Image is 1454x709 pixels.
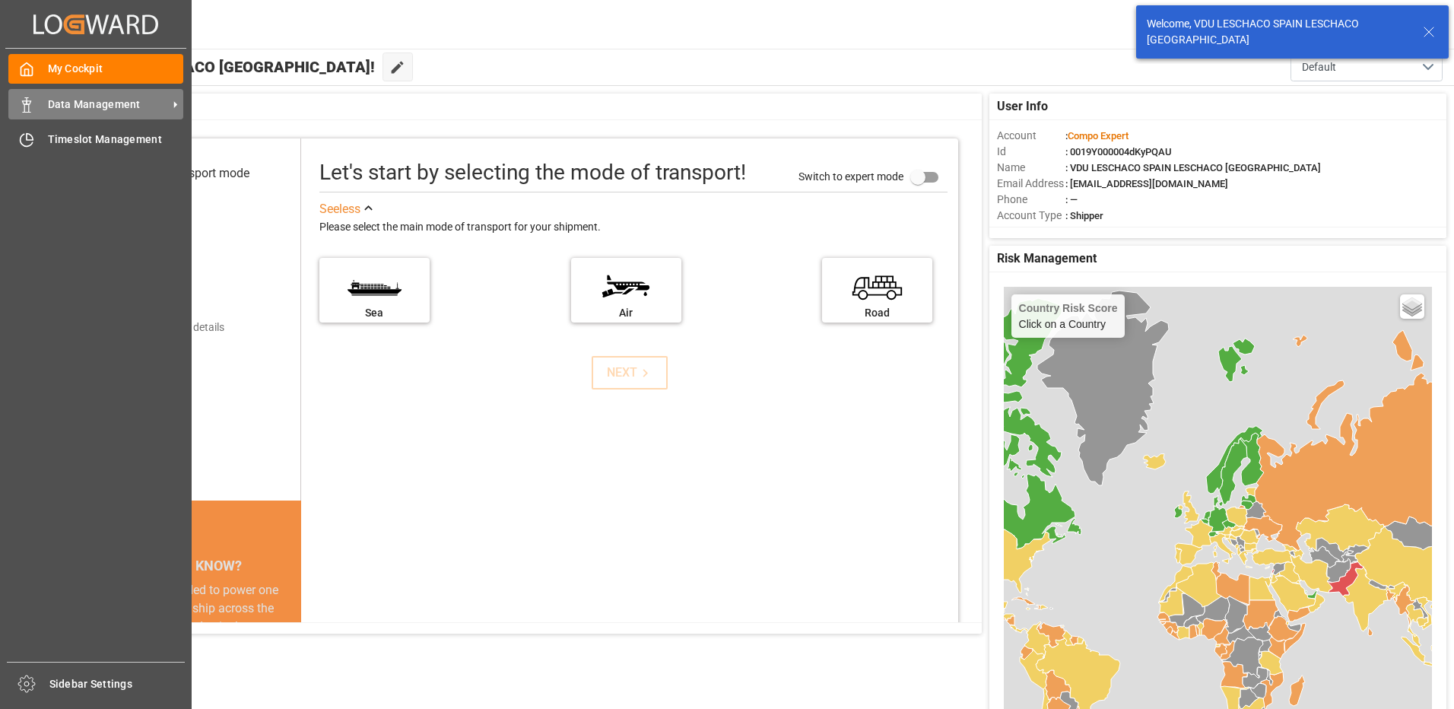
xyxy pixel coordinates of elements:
span: Hello VDU LESCHACO [GEOGRAPHIC_DATA]! [63,52,375,81]
span: Name [997,160,1065,176]
button: open menu [1291,52,1443,81]
span: Id [997,144,1065,160]
div: Click on a Country [1019,302,1118,330]
span: Timeslot Management [48,132,184,148]
span: Switch to expert mode [798,170,903,182]
span: My Cockpit [48,61,184,77]
div: Welcome, VDU LESCHACO SPAIN LESCHACO [GEOGRAPHIC_DATA] [1147,16,1408,48]
a: Timeslot Management [8,125,183,154]
span: : 0019Y000004dKyPQAU [1065,146,1172,157]
div: Add shipping details [129,320,224,335]
div: NEXT [607,364,653,382]
button: NEXT [592,356,668,389]
div: Road [830,305,925,321]
span: : VDU LESCHACO SPAIN LESCHACO [GEOGRAPHIC_DATA] [1065,162,1321,173]
span: : Shipper [1065,210,1103,221]
span: Data Management [48,97,168,113]
span: Account [997,128,1065,144]
div: Let's start by selecting the mode of transport! [319,157,746,189]
span: Sidebar Settings [49,676,186,692]
span: Compo Expert [1068,130,1129,141]
span: Phone [997,192,1065,208]
span: Risk Management [997,250,1097,268]
span: : [EMAIL_ADDRESS][DOMAIN_NAME] [1065,178,1228,189]
a: Layers [1400,294,1424,319]
button: next slide / item [280,581,301,709]
span: Email Address [997,176,1065,192]
span: User Info [997,97,1048,116]
div: Please select the main mode of transport for your shipment. [319,218,948,237]
span: Default [1302,59,1336,75]
span: : — [1065,194,1078,205]
span: Account Type [997,208,1065,224]
a: My Cockpit [8,54,183,84]
h4: Country Risk Score [1019,302,1118,314]
span: : [1065,130,1129,141]
div: Air [579,305,674,321]
div: Sea [327,305,422,321]
div: See less [319,200,360,218]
